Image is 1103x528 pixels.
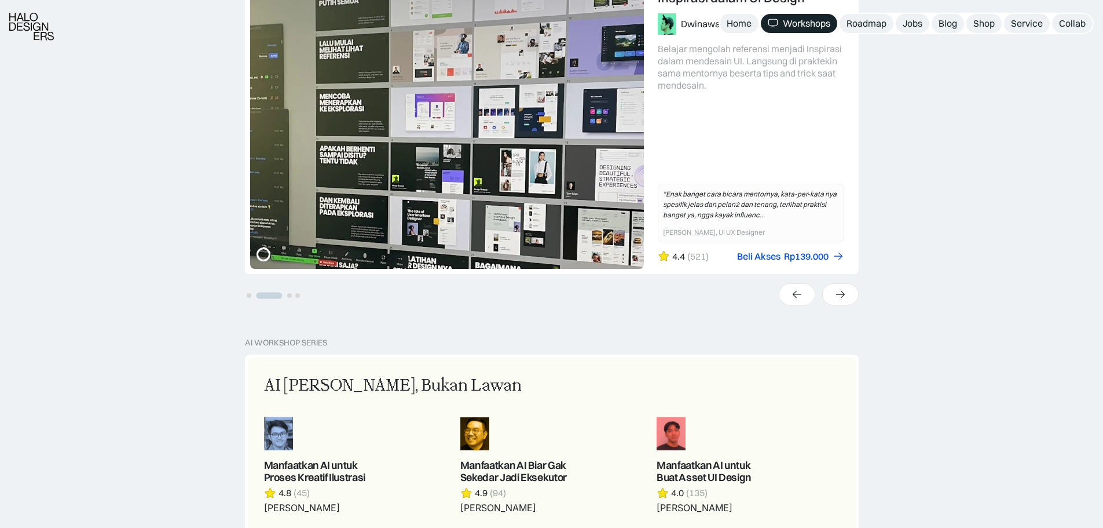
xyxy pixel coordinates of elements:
[847,17,886,30] div: Roadmap
[672,250,685,263] div: 4.4
[720,14,758,33] a: Home
[761,14,837,33] a: Workshops
[1004,14,1050,33] a: Service
[727,17,752,30] div: Home
[737,250,780,263] div: Beli Akses
[737,250,844,263] a: Beli AksesRp139.000
[245,290,302,300] ul: Select a slide to show
[966,14,1002,33] a: Shop
[247,293,251,298] button: Go to slide 1
[264,374,522,398] div: AI [PERSON_NAME], Bukan Lawan
[1059,17,1086,30] div: Collab
[687,250,709,263] div: (521)
[840,14,893,33] a: Roadmap
[1011,17,1043,30] div: Service
[1052,14,1093,33] a: Collab
[903,17,922,30] div: Jobs
[245,338,327,348] div: AI Workshop Series
[287,293,292,298] button: Go to slide 3
[973,17,995,30] div: Shop
[896,14,929,33] a: Jobs
[784,250,829,263] div: Rp139.000
[295,293,300,298] button: Go to slide 4
[932,14,964,33] a: Blog
[783,17,830,30] div: Workshops
[256,293,282,299] button: Go to slide 2
[939,17,957,30] div: Blog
